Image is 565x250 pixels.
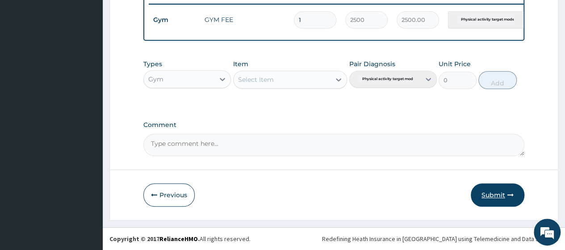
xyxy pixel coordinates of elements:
footer: All rights reserved. [103,227,565,250]
div: Redefining Heath Insurance in [GEOGRAPHIC_DATA] using Telemedicine and Data Science! [322,234,558,243]
button: Add [478,71,516,89]
td: Gym [149,12,200,28]
label: Types [143,60,162,68]
a: RelianceHMO [159,235,198,243]
div: Minimize live chat window [146,4,168,26]
img: d_794563401_company_1708531726252_794563401 [17,45,36,67]
div: Gym [148,75,163,84]
div: Chat with us now [46,50,150,62]
label: Pair Diagnosis [349,59,395,68]
button: Previous [143,183,195,207]
label: Comment [143,121,524,129]
div: Select Item [238,75,274,84]
label: Unit Price [439,59,471,68]
span: We're online! [52,71,123,161]
td: GYM FEE [200,11,289,29]
button: Submit [471,183,524,207]
strong: Copyright © 2017 . [109,235,200,243]
label: Item [233,59,248,68]
textarea: Type your message and hit 'Enter' [4,160,170,191]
